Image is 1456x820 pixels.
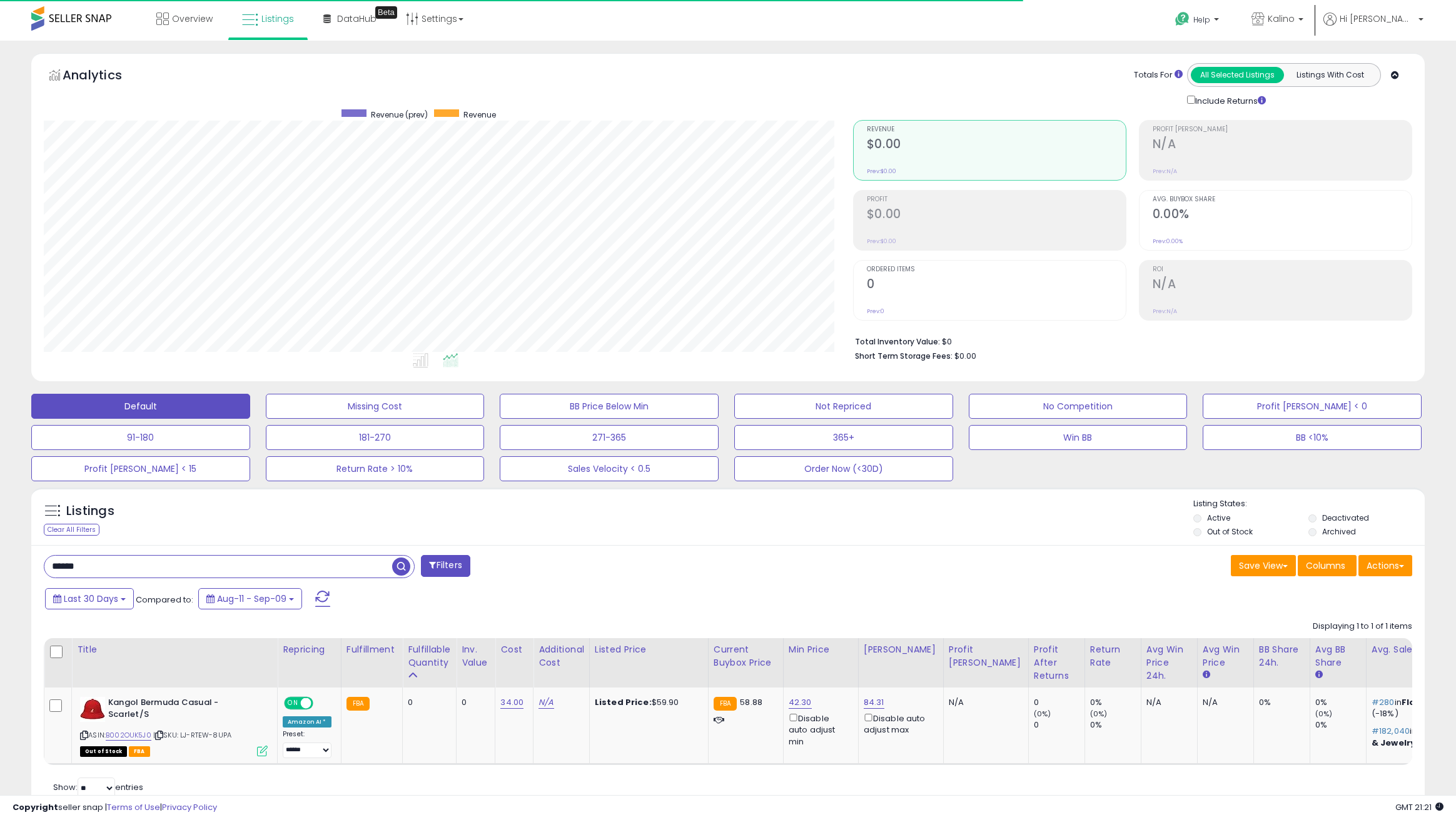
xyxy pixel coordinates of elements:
[867,126,1126,133] span: Revenue
[153,730,231,740] span: | SKU: LJ-RTEW-8UPA
[595,696,652,708] b: Listed Price:
[1283,67,1377,83] button: Listings With Cost
[1153,207,1412,224] h2: 0.00%
[734,394,953,419] button: Not Repriced
[855,333,1403,348] li: $0
[77,643,272,656] div: Title
[13,801,58,813] strong: Copyright
[408,697,447,708] div: 0
[463,109,496,120] span: Revenue
[1153,196,1412,203] span: Avg. Buybox Share
[740,696,762,708] span: 58.88
[1193,14,1210,25] span: Help
[1203,697,1244,708] div: N/A
[1153,126,1412,133] span: Profit [PERSON_NAME]
[500,696,523,709] a: 34.00
[1090,719,1141,731] div: 0%
[1298,555,1357,576] button: Columns
[1358,555,1412,576] button: Actions
[538,643,584,669] div: Additional Cost
[266,394,485,419] button: Missing Cost
[136,594,193,606] span: Compared to:
[1146,697,1188,708] div: N/A
[66,502,114,520] h5: Listings
[1165,2,1231,41] a: Help
[462,697,485,708] div: 0
[44,524,99,536] div: Clear All Filters
[1034,719,1084,731] div: 0
[1134,69,1183,81] div: Totals For
[789,696,812,709] a: 42.30
[1207,526,1253,537] label: Out of Stock
[1153,167,1177,175] small: Prev: N/A
[1313,621,1412,632] div: Displaying 1 to 1 of 1 items
[949,643,1023,669] div: Profit [PERSON_NAME]
[462,643,490,669] div: Inv. value
[1259,697,1300,708] div: 0%
[1306,559,1345,572] span: Columns
[734,425,953,450] button: 365+
[1372,725,1410,737] span: #182,040
[1153,277,1412,294] h2: N/A
[538,696,554,709] a: N/A
[954,350,976,362] span: $0.00
[108,697,260,723] b: Kangol Bermuda Casual - Scarlet/S
[1153,266,1412,273] span: ROI
[969,425,1188,450] button: Win BB
[1090,709,1108,719] small: (0%)
[1315,643,1361,669] div: Avg BB Share
[53,781,143,793] span: Show: entries
[864,696,884,709] a: 84.31
[1193,498,1425,510] p: Listing States:
[1259,643,1305,669] div: BB Share 24h.
[1146,643,1192,682] div: Avg Win Price 24h.
[1340,12,1415,25] span: Hi [PERSON_NAME]
[198,588,302,609] button: Aug-11 - Sep-09
[1034,709,1051,719] small: (0%)
[867,307,884,315] small: Prev: 0
[371,109,428,120] span: Revenue (prev)
[266,425,485,450] button: 181-270
[867,237,896,245] small: Prev: $0.00
[337,12,377,25] span: DataHub
[1034,697,1084,708] div: 0
[1315,669,1323,681] small: Avg BB Share.
[855,336,940,347] b: Total Inventory Value:
[595,697,699,708] div: $59.90
[734,456,953,481] button: Order Now (<30D)
[969,394,1188,419] button: No Competition
[1175,11,1190,27] i: Get Help
[80,746,127,757] span: All listings that are currently out of stock and unavailable for purchase on Amazon
[1372,696,1395,708] span: #280
[1178,93,1281,107] div: Include Returns
[1268,12,1295,25] span: Kalino
[1191,67,1284,83] button: All Selected Listings
[80,697,268,755] div: ASIN:
[867,196,1126,203] span: Profit
[283,643,336,656] div: Repricing
[1153,237,1183,245] small: Prev: 0.00%
[129,746,150,757] span: FBA
[162,801,217,813] a: Privacy Policy
[714,643,778,669] div: Current Buybox Price
[867,167,896,175] small: Prev: $0.00
[13,802,217,814] div: seller snap | |
[1203,669,1210,681] small: Avg Win Price.
[595,643,703,656] div: Listed Price
[1402,696,1447,708] span: Flat Front
[1034,643,1079,682] div: Profit After Returns
[867,207,1126,224] h2: $0.00
[63,66,146,87] h5: Analytics
[64,592,118,605] span: Last 30 Days
[1207,512,1230,523] label: Active
[864,711,934,736] div: Disable auto adjust max
[283,716,331,727] div: Amazon AI *
[789,711,849,747] div: Disable auto adjust min
[31,456,250,481] button: Profit [PERSON_NAME] < 15
[1315,719,1366,731] div: 0%
[949,697,1019,708] div: N/A
[1153,137,1412,154] h2: N/A
[31,425,250,450] button: 91-180
[107,801,160,813] a: Terms of Use
[867,277,1126,294] h2: 0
